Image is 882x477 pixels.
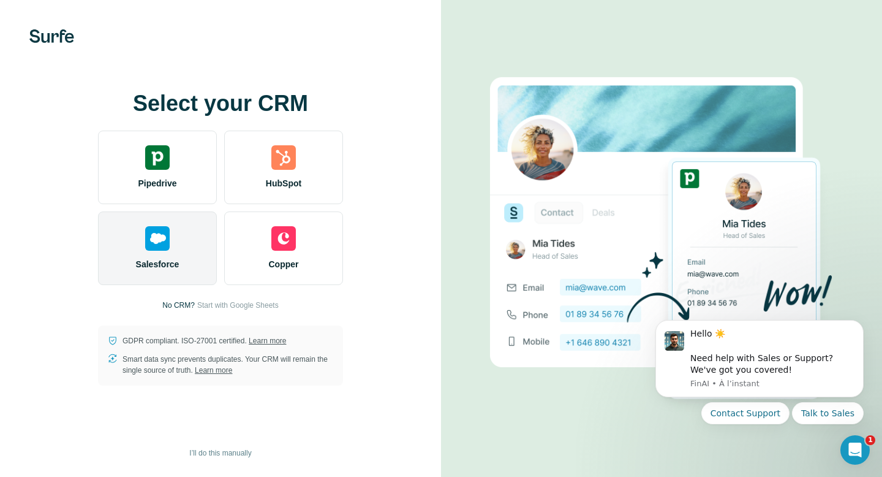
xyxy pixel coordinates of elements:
[840,435,870,465] iframe: Intercom live chat
[20,32,29,42] img: website_grey.svg
[145,145,170,170] img: pipedrive's logo
[271,226,296,251] img: copper's logo
[153,72,187,80] div: Mots-clés
[20,20,29,29] img: logo_orange.svg
[189,448,251,459] span: I’ll do this manually
[98,91,343,116] h1: Select your CRM
[865,435,875,445] span: 1
[197,300,279,311] button: Start with Google Sheets
[34,20,60,29] div: v 4.0.25
[123,354,333,376] p: Smart data sync prevents duplicates. Your CRM will remain the single source of truth.
[123,335,286,346] p: GDPR compliant. ISO-27001 certified.
[139,71,149,81] img: tab_keywords_by_traffic_grey.svg
[63,72,94,80] div: Domaine
[637,305,882,471] iframe: Intercom notifications message
[490,56,833,421] img: PIPEDRIVE image
[181,444,260,462] button: I’ll do this manually
[266,177,301,189] span: HubSpot
[29,29,74,43] img: Surfe's logo
[195,366,232,375] a: Learn more
[249,337,286,345] a: Learn more
[136,258,179,270] span: Salesforce
[271,145,296,170] img: hubspot's logo
[145,226,170,251] img: salesforce's logo
[162,300,195,311] p: No CRM?
[32,32,138,42] div: Domaine: [DOMAIN_NAME]
[269,258,299,270] span: Copper
[50,71,59,81] img: tab_domain_overview_orange.svg
[138,177,176,189] span: Pipedrive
